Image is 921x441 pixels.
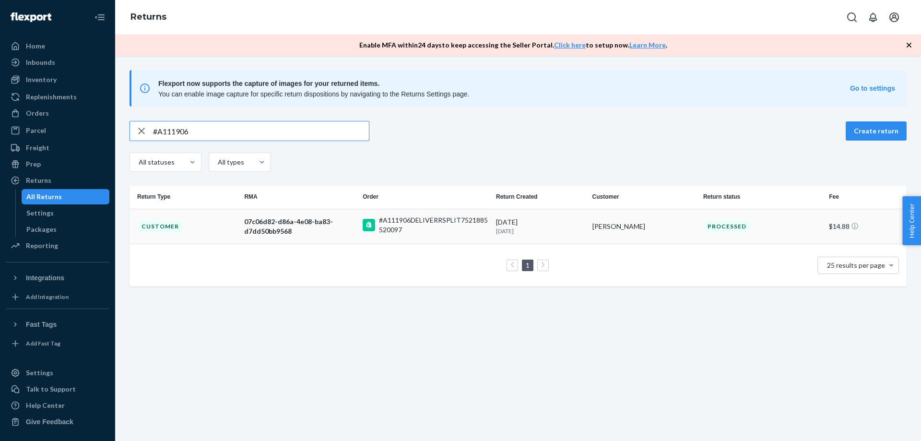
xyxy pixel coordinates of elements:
[26,225,57,234] div: Packages
[26,192,62,202] div: All Returns
[240,186,359,209] th: RMA
[6,398,109,413] a: Help Center
[6,89,109,105] a: Replenishments
[6,106,109,121] a: Orders
[359,40,667,50] p: Enable MFA within 24 days to keep accessing the Seller Portal. to setup now. .
[6,38,109,54] a: Home
[6,270,109,286] button: Integrations
[379,215,488,235] div: #A111906DELIVERRSPLIT7521885520097
[26,368,53,378] div: Settings
[902,196,921,245] button: Help Center
[244,217,355,236] div: 07c06d82-d86a-4e08-ba83-d7dd50bb9568
[6,317,109,332] button: Fast Tags
[6,173,109,188] a: Returns
[6,414,109,429] button: Give Feedback
[11,12,51,22] img: Flexport logo
[26,273,64,283] div: Integrations
[137,220,183,232] div: Customer
[6,55,109,70] a: Inbounds
[26,143,49,153] div: Freight
[26,176,51,185] div: Returns
[26,241,58,250] div: Reporting
[6,289,109,305] a: Add Integration
[6,140,109,155] a: Freight
[629,41,666,49] a: Learn More
[846,121,907,141] button: Create return
[825,186,907,209] th: Fee
[26,92,77,102] div: Replenishments
[885,8,904,27] button: Open account menu
[22,189,110,204] a: All Returns
[158,90,470,98] span: You can enable image capture for specific return dispositions by navigating to the Returns Settin...
[6,156,109,172] a: Prep
[26,384,76,394] div: Talk to Support
[850,83,895,93] button: Go to settings
[153,121,369,141] input: Search returns by rma, id, tracking number
[6,123,109,138] a: Parcel
[554,41,586,49] a: Click here
[842,8,862,27] button: Open Search Box
[492,186,589,209] th: Return Created
[26,401,65,410] div: Help Center
[6,72,109,87] a: Inventory
[26,159,41,169] div: Prep
[26,339,60,347] div: Add Fast Tag
[22,205,110,221] a: Settings
[26,320,57,329] div: Fast Tags
[827,261,885,269] span: 25 results per page
[26,126,46,135] div: Parcel
[130,12,166,22] a: Returns
[6,381,109,397] a: Talk to Support
[26,293,69,301] div: Add Integration
[123,3,174,31] ol: breadcrumbs
[703,220,751,232] div: Processed
[139,157,173,167] div: All statuses
[863,8,883,27] button: Open notifications
[496,227,585,235] p: [DATE]
[26,208,54,218] div: Settings
[6,336,109,351] a: Add Fast Tag
[26,58,55,67] div: Inbounds
[589,186,699,209] th: Customer
[130,186,240,209] th: Return Type
[90,8,109,27] button: Close Navigation
[26,75,57,84] div: Inventory
[524,261,531,269] a: Page 1 is your current page
[26,108,49,118] div: Orders
[22,222,110,237] a: Packages
[26,417,73,427] div: Give Feedback
[218,157,243,167] div: All types
[6,238,109,253] a: Reporting
[359,186,492,209] th: Order
[825,209,907,244] td: $14.88
[496,217,585,235] div: [DATE]
[26,41,45,51] div: Home
[699,186,825,209] th: Return status
[158,78,850,89] span: Flexport now supports the capture of images for your returned items.
[592,222,696,231] div: [PERSON_NAME]
[6,365,109,381] a: Settings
